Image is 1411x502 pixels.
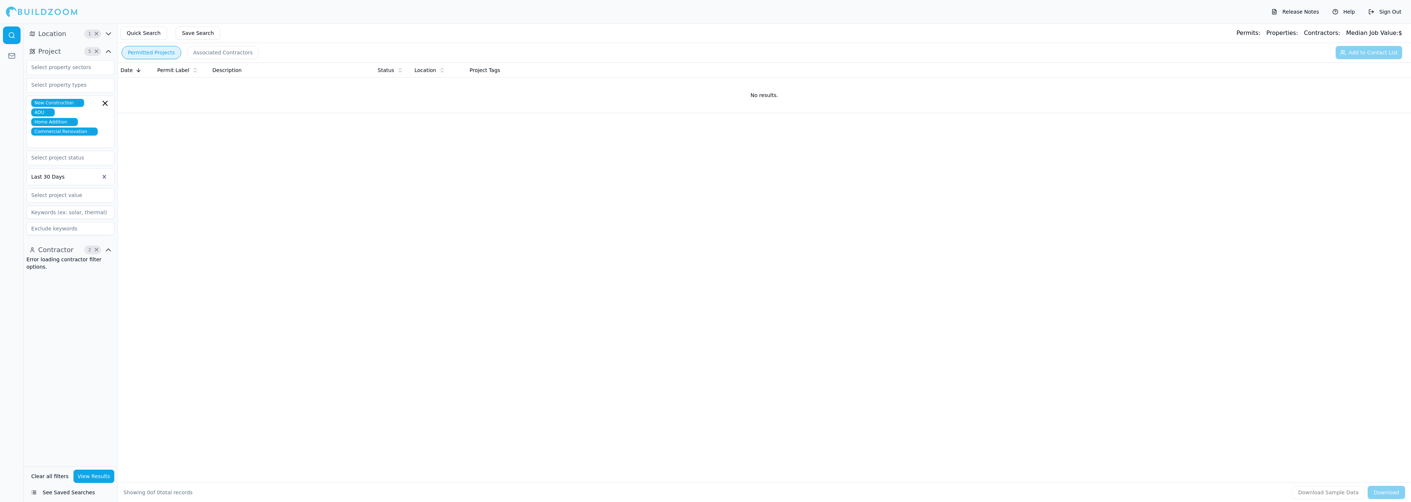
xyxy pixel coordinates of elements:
[38,29,66,39] span: Location
[26,206,114,219] input: Keywords (ex: solar, thermal)
[1346,29,1398,36] span: Median Job Value:
[94,50,99,53] span: Clear Project filters
[26,256,114,270] div: Error loading contractor filter options.
[73,470,115,483] button: View Results
[121,26,167,40] button: Quick Search
[157,490,160,495] span: 0
[123,489,193,496] div: Showing of total records
[147,490,150,495] span: 0
[187,46,259,59] button: Associated Contractors
[470,67,500,74] span: Project Tags
[26,46,114,57] button: Project5Clear Project filters
[29,470,71,483] button: Clear all filters
[1304,29,1340,36] span: Contractors:
[38,46,61,57] span: Project
[176,26,220,40] button: Save Search
[94,248,99,252] span: Clear Contractor filters
[212,67,242,74] span: Description
[118,78,1411,113] td: No results.
[94,32,99,36] span: Clear Location filters
[86,30,93,37] span: 1
[1365,6,1405,18] button: Sign Out
[27,61,105,74] input: Select property sectors
[27,189,105,202] input: Select project value
[1268,6,1323,18] button: Release Notes
[378,67,394,74] span: Status
[414,67,436,74] span: Location
[31,118,78,126] span: Home Addition
[26,486,114,499] button: See Saved Searches
[1236,29,1260,36] span: Permits:
[86,246,93,254] span: 2
[31,108,55,116] span: ADU
[26,28,114,40] button: Location1Clear Location filters
[157,67,189,74] span: Permit Label
[31,128,98,136] span: Commercial Renovation
[1266,29,1298,36] span: Properties:
[27,78,105,92] input: Select property types
[38,245,73,255] span: Contractor
[86,48,93,55] span: 5
[1329,6,1359,18] button: Help
[31,99,84,107] span: New Construction
[121,67,133,74] span: Date
[27,151,105,164] input: Select project status
[26,244,114,256] button: Contractor2Clear Contractor filters
[26,222,114,235] input: Exclude keywords
[122,46,181,59] button: Permitted Projects
[1346,29,1402,37] div: $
